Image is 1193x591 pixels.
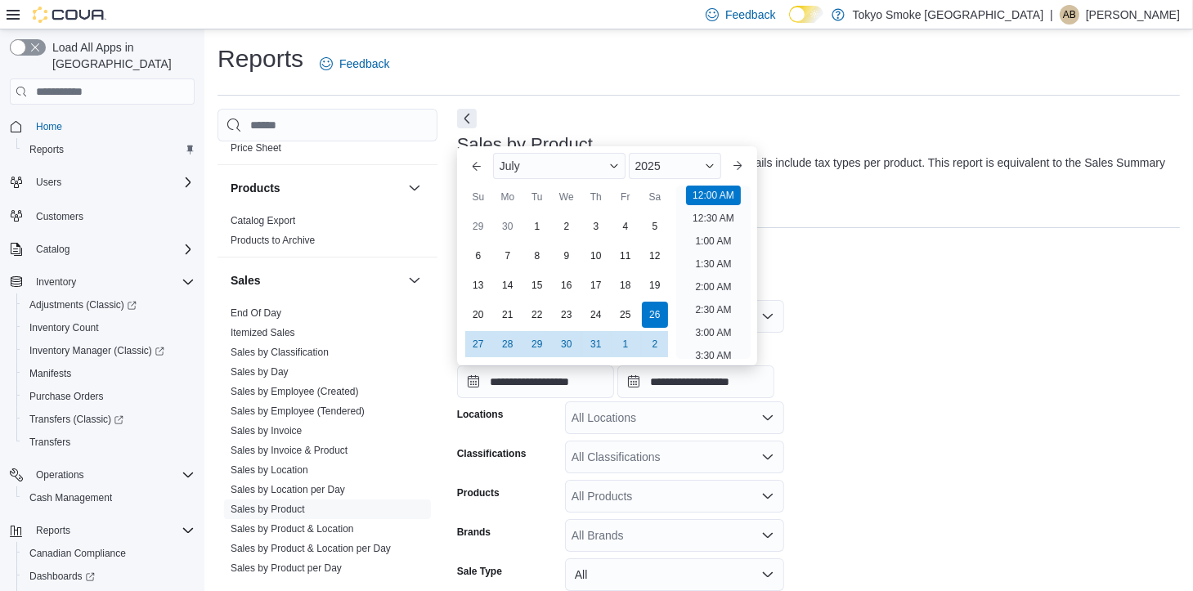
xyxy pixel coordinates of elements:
button: All [565,558,784,591]
button: Products [405,178,424,198]
button: Products [231,180,401,196]
li: 12:00 AM [686,186,741,205]
div: Fr [612,184,639,210]
div: day-21 [495,302,521,328]
span: Price Sheet [231,141,281,154]
span: Reports [36,524,70,537]
button: Purchase Orders [16,385,201,408]
img: Cova [33,7,106,23]
a: Transfers (Classic) [23,410,130,429]
a: Feedback [313,47,396,80]
div: day-29 [465,213,491,240]
a: Sales by Invoice & Product [231,445,348,456]
span: Transfers (Classic) [29,413,123,426]
span: Transfers [29,436,70,449]
label: Brands [457,526,491,539]
button: Manifests [16,362,201,385]
button: Catalog [29,240,76,259]
div: Alexa Bereznycky [1060,5,1079,25]
div: Products [218,211,437,257]
input: Dark Mode [789,6,823,23]
button: Open list of options [761,450,774,463]
a: Sales by Location [231,464,308,476]
div: day-3 [583,213,609,240]
a: Dashboards [23,566,101,586]
a: Customers [29,207,90,226]
span: Catalog [36,243,70,256]
span: Sales by Product & Location [231,522,354,535]
span: Users [29,172,195,192]
span: Sales by Employee (Tendered) [231,405,365,418]
a: Sales by Day [231,366,289,378]
span: July [500,159,520,172]
a: Sales by Employee (Tendered) [231,405,365,417]
div: day-10 [583,243,609,269]
button: Next month [724,153,751,179]
span: Sales by Product & Location per Day [231,542,391,555]
div: Button. Open the year selector. 2025 is currently selected. [629,153,722,179]
a: Inventory Manager (Classic) [16,339,201,362]
span: Cash Management [23,488,195,508]
span: Sales by Day [231,365,289,378]
span: Itemized Sales [231,326,295,339]
button: Users [3,171,201,194]
label: Locations [457,408,504,421]
div: day-9 [554,243,580,269]
div: day-19 [642,272,668,298]
span: Inventory [29,272,195,292]
div: Su [465,184,491,210]
a: Sales by Classification [231,347,329,358]
div: Pricing [218,138,437,164]
button: Open list of options [761,490,774,503]
div: day-5 [642,213,668,240]
button: Previous Month [464,153,490,179]
span: Load All Apps in [GEOGRAPHIC_DATA] [46,39,195,72]
span: Sales by Employee (Created) [231,385,359,398]
div: Th [583,184,609,210]
div: day-4 [612,213,639,240]
div: day-2 [642,331,668,357]
ul: Time [676,186,751,359]
div: Sa [642,184,668,210]
a: Adjustments (Classic) [16,293,201,316]
div: day-29 [524,331,550,357]
div: day-11 [612,243,639,269]
span: Manifests [29,367,71,380]
div: Mo [495,184,521,210]
div: day-1 [612,331,639,357]
h3: Products [231,180,280,196]
p: Tokyo Smoke [GEOGRAPHIC_DATA] [853,5,1044,25]
span: Inventory [36,275,76,289]
p: [PERSON_NAME] [1086,5,1180,25]
div: day-25 [612,302,639,328]
button: Customers [3,204,201,227]
span: Transfers (Classic) [23,410,195,429]
div: day-1 [524,213,550,240]
a: Catalog Export [231,215,295,226]
a: Sales by Product & Location per Day [231,543,391,554]
a: Home [29,117,69,137]
div: day-17 [583,272,609,298]
button: Inventory [29,272,83,292]
span: Customers [29,205,195,226]
span: Manifests [23,364,195,383]
a: Canadian Compliance [23,544,132,563]
span: Adjustments (Classic) [29,298,137,311]
div: day-30 [554,331,580,357]
button: Reports [29,521,77,540]
button: Open list of options [761,411,774,424]
span: Feedback [725,7,775,23]
span: Inventory Count [23,318,195,338]
span: Sales by Classification [231,346,329,359]
div: day-31 [583,331,609,357]
div: day-7 [495,243,521,269]
span: Canadian Compliance [23,544,195,563]
li: 3:30 AM [688,346,738,365]
span: Cash Management [29,491,112,504]
button: Inventory [3,271,201,293]
div: day-27 [465,331,491,357]
span: Canadian Compliance [29,547,126,560]
a: Sales by Employee (Created) [231,386,359,397]
a: Manifests [23,364,78,383]
button: Catalog [3,238,201,261]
